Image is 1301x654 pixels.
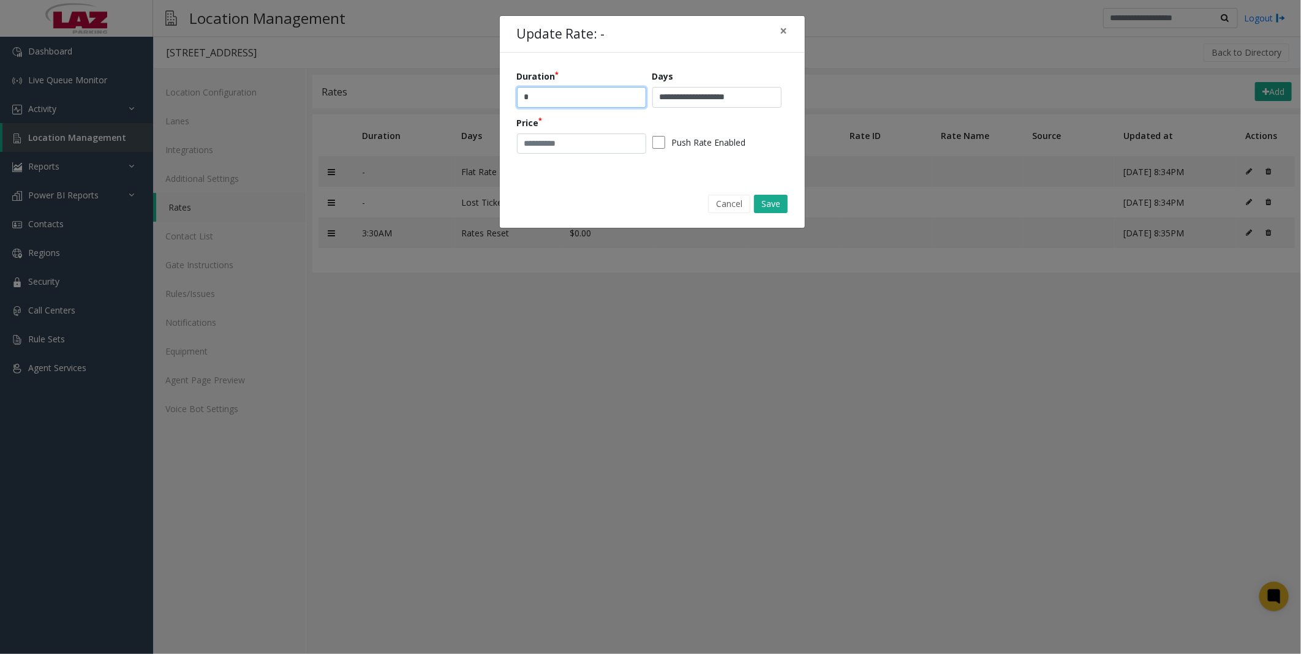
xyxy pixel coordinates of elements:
label: Price [517,116,543,129]
label: Days [652,70,674,83]
button: Cancel [708,195,750,213]
label: Push Rate Enabled [671,136,745,149]
button: Close [772,16,796,46]
span: × [780,22,788,39]
button: Save [754,195,788,213]
h4: Update Rate: - [517,24,605,44]
label: Duration [517,70,559,83]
